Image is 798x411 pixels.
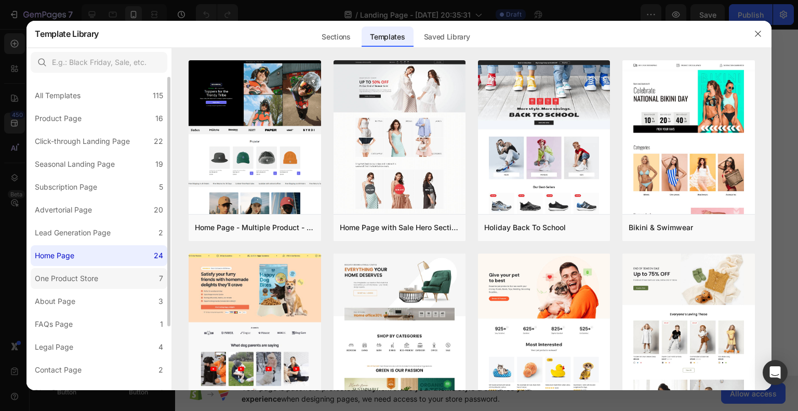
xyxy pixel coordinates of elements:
h3: Relaxamento Completo [46,321,182,342]
div: 7 [159,272,163,285]
div: 2 [158,364,163,376]
img: gempages_586058162910528195-bf87015d-cefa-4075-b054-ec29f89b12b4.png [13,16,52,26]
div: Lead Generation Page [35,227,111,239]
img: gempages_586058162910528195-09d5f806-85f4-41ba-a94e-cbfb9693d358.svg [13,264,36,287]
h2: Template Library [35,20,99,47]
div: About Page [35,295,75,308]
div: 2 [158,227,163,239]
div: Legal Page [35,341,73,353]
img: gempages_586058162910528195-244e16aa-1cc7-43b3-8d0a-328995dafb5b.png [100,17,138,26]
img: gempages_586058162910528195-e16ed679-c6c0-4a59-af3f-6951c57b4d5b.png [61,15,90,28]
p: Even with a balanced diet, many people do not get sufficient essential fatty acids. Our convenien... [14,118,181,175]
div: One Product Store [35,272,98,285]
div: Blog Post [35,387,67,399]
div: Bikini & Swimwear [629,221,693,234]
div: Saved Library [416,26,478,47]
div: 1 [160,318,163,330]
div: FAQs Page [35,318,73,330]
div: 19 [155,158,163,170]
div: Home Page [35,249,74,262]
div: 22 [154,135,163,148]
div: 115 [153,89,163,102]
div: Sections [313,26,358,47]
input: E.g.: Black Friday, Sale, etc. [31,52,167,73]
div: Holiday Back To School [484,221,566,234]
h3: Alívio Instantâneo [46,264,181,285]
div: Open Intercom Messenger [763,360,788,385]
div: 4 [158,341,163,353]
div: 20 [154,204,163,216]
p: Reduza dores e tensões em poucos minutos. [47,286,180,296]
h2: Alívio muscular instantâneo [13,73,182,109]
div: 3 [158,295,163,308]
div: 16 [155,112,163,125]
div: Product Page [35,112,82,125]
div: Click-through Landing Page [35,135,130,148]
div: 1 [160,387,163,399]
div: Subscription Page [35,181,97,193]
div: 24 [154,249,163,262]
p: Tecnologia de aquecimento que potencializa os óleos essenciais. [47,343,181,362]
div: Seasonal Landing Page [35,158,115,170]
div: 5 [159,181,163,193]
div: Contact Page [35,364,82,376]
img: gempages_586058162910528195-5a6b8cb4-80b0-479b-830a-43d544ee7f2e.svg [13,321,36,343]
div: Advertorial Page [35,204,92,216]
div: All Templates [35,89,81,102]
div: Home Page with Sale Hero Section [340,221,459,234]
div: Templates [362,26,413,47]
img: gempages_586058162910528195-4a9aa27c-16a3-4176-8665-cebc673fc3cf.png [148,14,177,29]
div: Home Page - Multiple Product - Apparel - Style 4 [195,221,314,234]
